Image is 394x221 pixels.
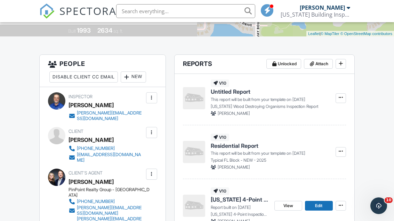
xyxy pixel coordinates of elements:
[68,28,76,34] span: Built
[281,11,350,18] div: Florida Building Inspection Group
[97,27,112,34] div: 2634
[69,100,114,110] div: [PERSON_NAME]
[77,205,144,216] div: [PERSON_NAME][EMAIL_ADDRESS][DOMAIN_NAME]
[40,55,166,87] h3: People
[69,129,83,134] span: Client
[69,135,114,145] div: [PERSON_NAME]
[69,152,144,163] a: [EMAIL_ADDRESS][DOMAIN_NAME]
[385,197,393,203] span: 10
[69,110,144,121] a: [PERSON_NAME][EMAIL_ADDRESS][DOMAIN_NAME]
[77,27,91,34] div: 1993
[308,32,320,36] a: Leaflet
[69,177,114,187] a: [PERSON_NAME]
[39,9,116,24] a: SPECTORA
[49,71,118,83] div: Disable Client CC Email
[77,146,115,151] div: [PHONE_NUMBER]
[69,145,144,152] a: [PHONE_NUMBER]
[69,198,144,205] a: [PHONE_NUMBER]
[39,3,55,19] img: The Best Home Inspection Software - Spectora
[370,197,387,214] iframe: Intercom live chat
[340,32,392,36] a: © OpenStreetMap contributors
[300,4,345,11] div: [PERSON_NAME]
[77,152,144,163] div: [EMAIL_ADDRESS][DOMAIN_NAME]
[121,71,146,83] div: New
[59,3,116,18] span: SPECTORA
[77,199,115,204] div: [PHONE_NUMBER]
[69,205,144,216] a: [PERSON_NAME][EMAIL_ADDRESS][DOMAIN_NAME]
[69,170,103,176] span: Client's Agent
[321,32,339,36] a: © MapTiler
[77,110,144,121] div: [PERSON_NAME][EMAIL_ADDRESS][DOMAIN_NAME]
[306,31,394,37] div: |
[69,187,150,198] div: PinPoint Realty Group - [GEOGRAPHIC_DATA]
[116,4,255,18] input: Search everything...
[113,28,123,34] span: sq. ft.
[69,94,93,99] span: Inspector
